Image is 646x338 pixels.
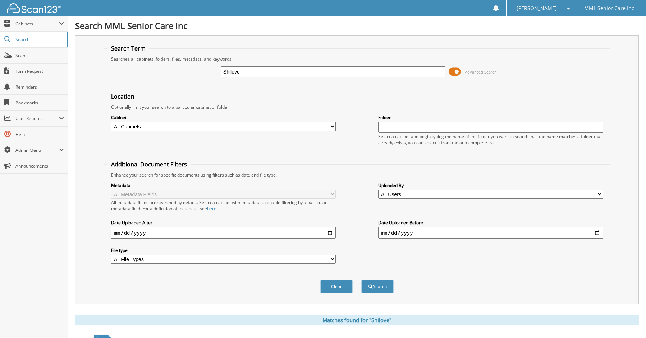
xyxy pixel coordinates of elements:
[111,114,335,121] label: Cabinet
[107,104,606,110] div: Optionally limit your search to a particular cabinet or folder
[111,247,335,253] label: File type
[517,6,557,10] span: [PERSON_NAME]
[378,133,603,146] div: Select a cabinet and begin typing the name of the folder you want to search in. If the name match...
[15,52,64,58] span: Scan
[75,20,639,32] h1: Search MML Senior Care Inc
[111,199,335,212] div: All metadata fields are searched by default. Select a cabinet with metadata to enable filtering b...
[15,21,59,27] span: Cabinets
[15,147,59,153] span: Admin Menu
[584,6,634,10] span: MML Senior Care Inc
[107,56,606,62] div: Searches all cabinets, folders, files, metadata, and keywords
[107,172,606,178] div: Enhance your search for specific documents using filters such as date and file type.
[378,227,603,239] input: end
[107,160,191,168] legend: Additional Document Filters
[75,315,639,325] div: Matches found for "Shilove"
[107,44,149,52] legend: Search Term
[15,84,64,90] span: Reminders
[378,114,603,121] label: Folder
[320,280,353,293] button: Clear
[15,100,64,106] span: Bookmarks
[15,131,64,137] span: Help
[7,3,61,13] img: scan123-logo-white.svg
[15,163,64,169] span: Announcements
[378,182,603,188] label: Uploaded By
[15,68,64,74] span: Form Request
[111,220,335,226] label: Date Uploaded After
[361,280,394,293] button: Search
[465,69,497,75] span: Advanced Search
[15,116,59,122] span: User Reports
[378,220,603,226] label: Date Uploaded Before
[111,182,335,188] label: Metadata
[111,227,335,239] input: start
[107,93,138,100] legend: Location
[207,206,216,212] a: here
[15,37,63,43] span: Search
